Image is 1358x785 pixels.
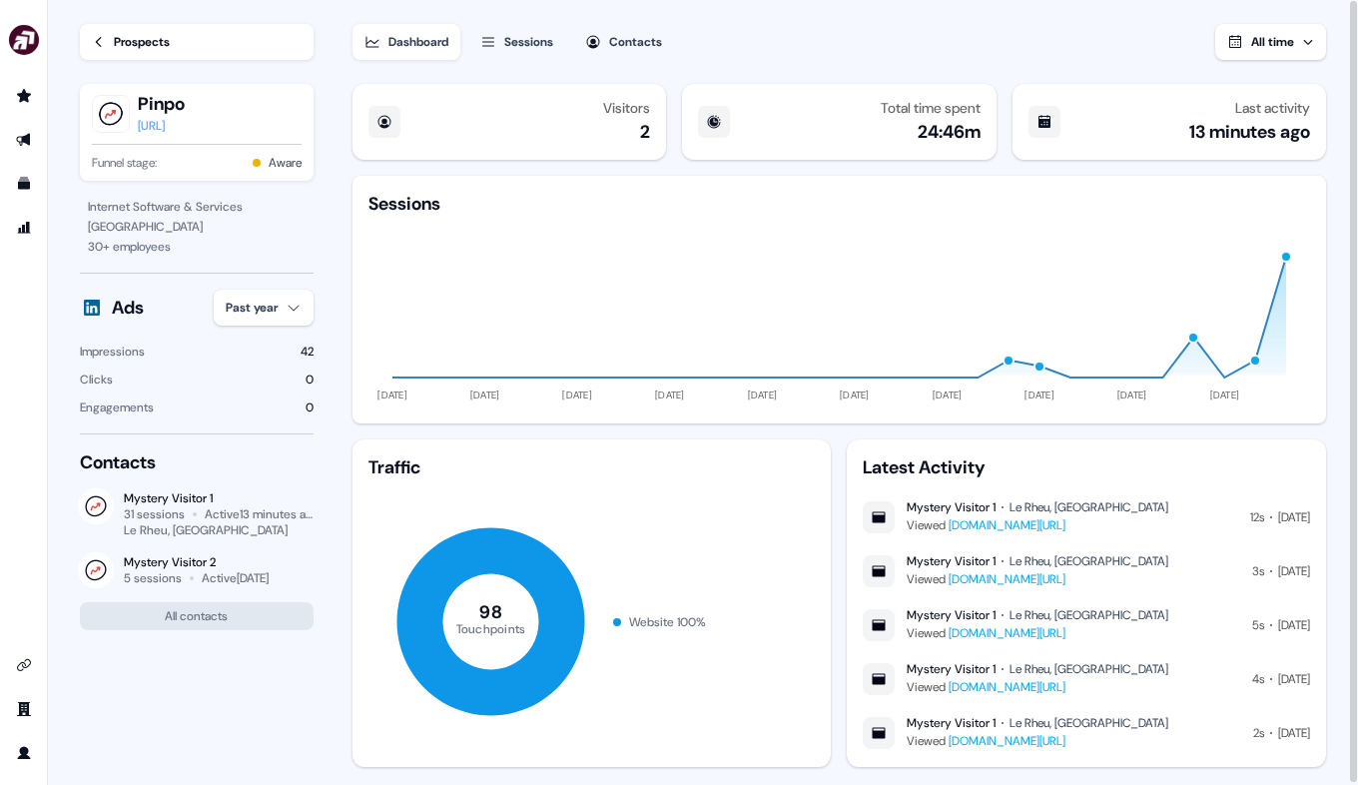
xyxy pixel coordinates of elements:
[881,100,981,116] div: Total time spent
[269,153,302,173] button: Aware
[80,370,113,390] div: Clicks
[388,32,448,52] div: Dashboard
[1024,389,1054,401] tspan: [DATE]
[214,290,314,326] button: Past year
[1215,24,1326,60] button: All time
[918,120,981,144] div: 24:46m
[1010,607,1168,623] div: Le Rheu, [GEOGRAPHIC_DATA]
[1278,723,1310,743] div: [DATE]
[747,389,777,401] tspan: [DATE]
[1010,661,1168,677] div: Le Rheu, [GEOGRAPHIC_DATA]
[603,100,650,116] div: Visitors
[907,731,1168,751] div: Viewed
[80,450,314,474] div: Contacts
[840,389,870,401] tspan: [DATE]
[92,153,157,173] span: Funnel stage:
[352,24,460,60] button: Dashboard
[1189,120,1310,144] div: 13 minutes ago
[470,389,500,401] tspan: [DATE]
[88,217,306,237] div: [GEOGRAPHIC_DATA]
[949,517,1065,533] a: [DOMAIN_NAME][URL]
[504,32,553,52] div: Sessions
[640,120,650,144] div: 2
[949,625,1065,641] a: [DOMAIN_NAME][URL]
[949,733,1065,749] a: [DOMAIN_NAME][URL]
[468,24,565,60] button: Sessions
[907,607,996,623] div: Mystery Visitor 1
[1252,615,1264,635] div: 5s
[306,370,314,390] div: 0
[8,693,40,725] a: Go to team
[124,522,288,538] div: Le Rheu, [GEOGRAPHIC_DATA]
[306,397,314,417] div: 0
[629,612,706,632] div: Website 100 %
[8,124,40,156] a: Go to outbound experience
[8,212,40,244] a: Go to attribution
[8,737,40,769] a: Go to profile
[124,554,269,570] div: Mystery Visitor 2
[1278,669,1310,689] div: [DATE]
[124,506,185,522] div: 31 sessions
[479,600,502,624] tspan: 98
[88,237,306,257] div: 30 + employees
[80,602,314,630] button: All contacts
[933,389,963,401] tspan: [DATE]
[907,661,996,677] div: Mystery Visitor 1
[8,168,40,200] a: Go to templates
[80,342,145,362] div: Impressions
[655,389,685,401] tspan: [DATE]
[114,32,170,52] div: Prospects
[1250,507,1264,527] div: 12s
[301,342,314,362] div: 42
[205,506,314,522] div: Active 13 minutes ago
[8,80,40,112] a: Go to prospects
[377,389,407,401] tspan: [DATE]
[138,116,185,136] a: [URL]
[8,649,40,681] a: Go to integrations
[1278,615,1310,635] div: [DATE]
[1010,553,1168,569] div: Le Rheu, [GEOGRAPHIC_DATA]
[1209,389,1239,401] tspan: [DATE]
[863,455,1310,479] div: Latest Activity
[1252,561,1264,581] div: 3s
[124,490,314,506] div: Mystery Visitor 1
[562,389,592,401] tspan: [DATE]
[368,455,816,479] div: Traffic
[1278,561,1310,581] div: [DATE]
[573,24,674,60] button: Contacts
[124,570,182,586] div: 5 sessions
[112,296,144,320] div: Ads
[907,569,1168,589] div: Viewed
[138,92,185,116] button: Pinpo
[202,570,269,586] div: Active [DATE]
[1251,34,1294,50] span: All time
[609,32,662,52] div: Contacts
[907,623,1168,643] div: Viewed
[1010,715,1168,731] div: Le Rheu, [GEOGRAPHIC_DATA]
[949,571,1065,587] a: [DOMAIN_NAME][URL]
[1253,723,1264,743] div: 2s
[1010,499,1168,515] div: Le Rheu, [GEOGRAPHIC_DATA]
[907,553,996,569] div: Mystery Visitor 1
[80,24,314,60] a: Prospects
[1252,669,1264,689] div: 4s
[1117,389,1147,401] tspan: [DATE]
[907,677,1168,697] div: Viewed
[456,620,526,636] tspan: Touchpoints
[1235,100,1310,116] div: Last activity
[80,397,154,417] div: Engagements
[907,499,996,515] div: Mystery Visitor 1
[907,515,1168,535] div: Viewed
[1278,507,1310,527] div: [DATE]
[907,715,996,731] div: Mystery Visitor 1
[368,192,440,216] div: Sessions
[949,679,1065,695] a: [DOMAIN_NAME][URL]
[88,197,306,217] div: Internet Software & Services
